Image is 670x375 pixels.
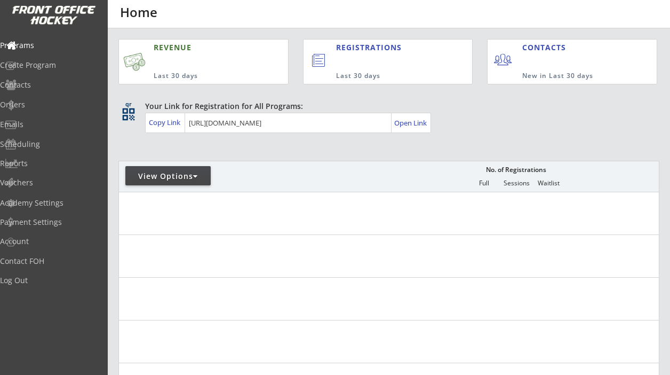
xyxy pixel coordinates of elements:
div: qr [122,101,134,108]
div: Sessions [500,179,532,187]
div: New in Last 30 days [522,72,607,81]
div: No. of Registrations [483,166,549,174]
div: Last 30 days [336,72,429,81]
a: Open Link [394,115,428,130]
div: REGISTRATIONS [336,42,428,53]
div: Full [468,179,500,187]
div: Your Link for Registration for All Programs: [145,101,626,112]
div: Last 30 days [154,72,242,81]
button: qr_code [121,106,137,122]
div: Copy Link [149,118,182,127]
div: REVENUE [154,42,242,53]
div: Waitlist [532,179,564,187]
div: View Options [125,171,211,182]
div: Open Link [394,119,428,128]
div: CONTACTS [522,42,571,53]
